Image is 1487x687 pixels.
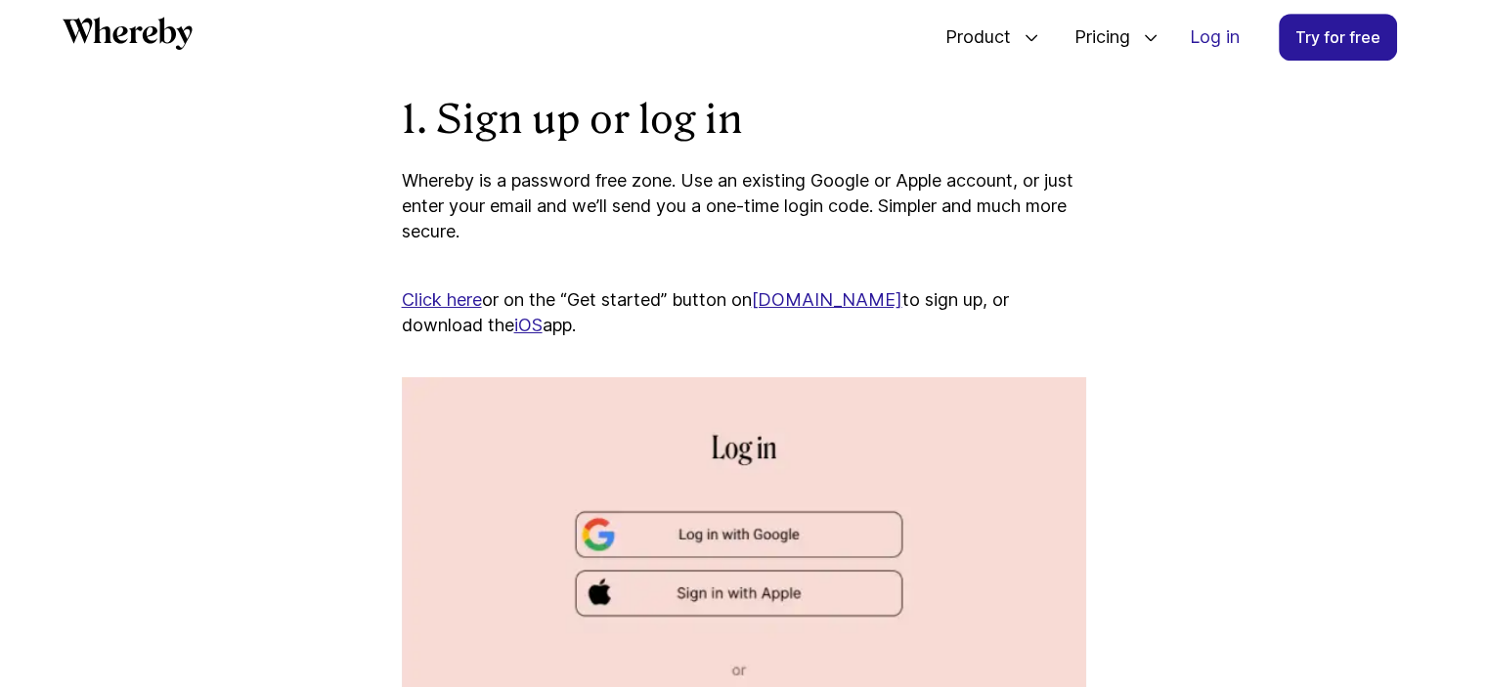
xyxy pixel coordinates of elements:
[402,94,1086,145] h2: 1. Sign up or log in
[926,5,1016,69] span: Product
[402,168,1086,244] p: Whereby is a password free zone. Use an existing Google or Apple account, or just enter your emai...
[63,17,193,57] a: Whereby
[1174,15,1255,60] a: Log in
[402,262,1086,338] p: or on the “Get started” button on to sign up, or download the app.
[752,289,902,310] a: [DOMAIN_NAME]
[514,315,543,335] a: iOS
[63,17,193,50] svg: Whereby
[402,289,482,310] a: Click here
[1279,14,1397,61] a: Try for free
[1055,5,1135,69] span: Pricing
